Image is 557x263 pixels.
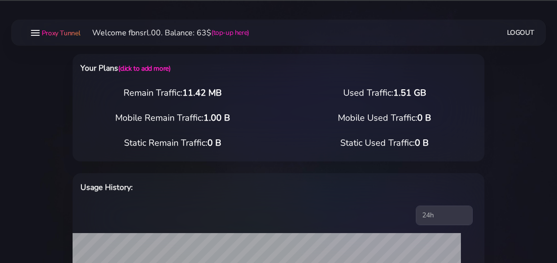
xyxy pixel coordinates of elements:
div: Remain Traffic: [67,86,278,100]
div: Used Traffic: [278,86,490,100]
li: Welcome fbnsrl.00. Balance: 63$ [80,27,249,39]
h6: Usage History: [80,181,306,194]
div: Mobile Remain Traffic: [67,111,278,125]
div: Mobile Used Traffic: [278,111,490,125]
a: (top-up here) [211,27,249,38]
h6: Your Plans [80,62,306,75]
a: Proxy Tunnel [40,25,80,41]
iframe: Webchat Widget [412,103,545,251]
a: (click to add more) [118,64,170,73]
a: Logout [507,24,534,42]
span: 1.51 GB [393,87,426,99]
span: Proxy Tunnel [42,28,80,38]
span: 0 B [207,137,221,149]
span: 1.00 B [203,112,230,124]
div: Static Remain Traffic: [67,136,278,150]
span: 11.42 MB [182,87,222,99]
div: Static Used Traffic: [278,136,490,150]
